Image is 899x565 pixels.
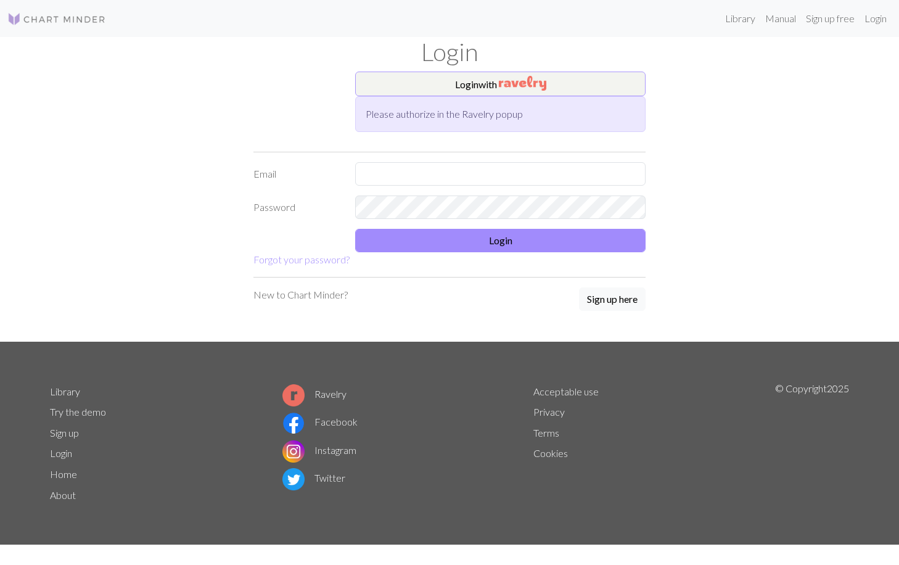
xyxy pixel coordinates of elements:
div: Please authorize in the Ravelry popup [355,96,646,132]
label: Email [246,162,348,186]
a: Twitter [282,472,345,484]
p: © Copyright 2025 [775,381,849,506]
a: Sign up here [579,287,646,312]
p: New to Chart Minder? [253,287,348,302]
img: Twitter logo [282,468,305,490]
a: Manual [760,6,801,31]
a: Try the demo [50,406,106,418]
a: Library [720,6,760,31]
a: Privacy [533,406,565,418]
img: Instagram logo [282,440,305,463]
a: Cookies [533,447,568,459]
a: Instagram [282,444,356,456]
a: Login [50,447,72,459]
a: Home [50,468,77,480]
a: Terms [533,427,559,439]
a: Facebook [282,416,358,427]
img: Facebook logo [282,412,305,434]
button: Login [355,229,646,252]
a: Login [860,6,892,31]
a: Ravelry [282,388,347,400]
a: Library [50,386,80,397]
img: Logo [7,12,106,27]
a: Acceptable use [533,386,599,397]
img: Ravelry [499,76,546,91]
a: Sign up free [801,6,860,31]
a: Forgot your password? [253,254,350,265]
button: Loginwith [355,72,646,96]
h1: Login [43,37,856,67]
label: Password [246,196,348,219]
img: Ravelry logo [282,384,305,406]
a: About [50,489,76,501]
a: Sign up [50,427,79,439]
button: Sign up here [579,287,646,311]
